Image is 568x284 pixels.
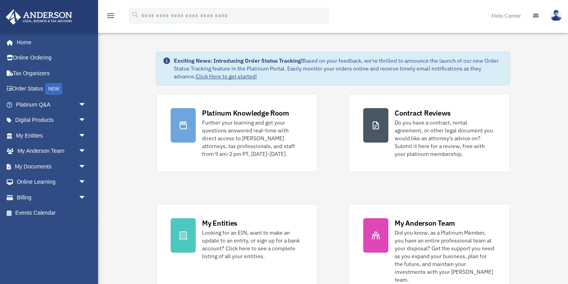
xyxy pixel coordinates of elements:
[5,128,98,143] a: My Entitiesarrow_drop_down
[196,73,257,80] a: Click Here to get started!
[106,11,115,20] i: menu
[5,34,94,50] a: Home
[78,97,94,113] span: arrow_drop_down
[78,174,94,190] span: arrow_drop_down
[45,83,62,95] div: NEW
[156,94,317,172] a: Platinum Knowledge Room Further your learning and get your questions answered real-time with dire...
[395,218,455,228] div: My Anderson Team
[202,119,303,158] div: Further your learning and get your questions answered real-time with direct access to [PERSON_NAM...
[5,143,98,159] a: My Anderson Teamarrow_drop_down
[4,9,75,25] img: Anderson Advisors Platinum Portal
[174,57,302,64] strong: Exciting News: Introducing Order Status Tracking!
[5,159,98,174] a: My Documentsarrow_drop_down
[202,108,289,118] div: Platinum Knowledge Room
[78,128,94,144] span: arrow_drop_down
[131,11,140,19] i: search
[78,190,94,206] span: arrow_drop_down
[395,229,495,284] div: Did you know, as a Platinum Member, you have an entire professional team at your disposal? Get th...
[5,81,98,97] a: Order StatusNEW
[349,94,510,172] a: Contract Reviews Do you have a contract, rental agreement, or other legal document you would like...
[174,57,503,80] div: Based on your feedback, we're thrilled to announce the launch of our new Order Status Tracking fe...
[5,65,98,81] a: Tax Organizers
[78,159,94,175] span: arrow_drop_down
[106,14,115,20] a: menu
[202,229,303,260] div: Looking for an EIN, want to make an update to an entity, or sign up for a bank account? Click her...
[5,112,98,128] a: Digital Productsarrow_drop_down
[5,97,98,112] a: Platinum Q&Aarrow_drop_down
[202,218,237,228] div: My Entities
[5,190,98,205] a: Billingarrow_drop_down
[5,174,98,190] a: Online Learningarrow_drop_down
[550,10,562,21] img: User Pic
[5,50,98,66] a: Online Ordering
[395,119,495,158] div: Do you have a contract, rental agreement, or other legal document you would like an attorney's ad...
[78,112,94,128] span: arrow_drop_down
[78,143,94,159] span: arrow_drop_down
[395,108,451,118] div: Contract Reviews
[5,205,98,221] a: Events Calendar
